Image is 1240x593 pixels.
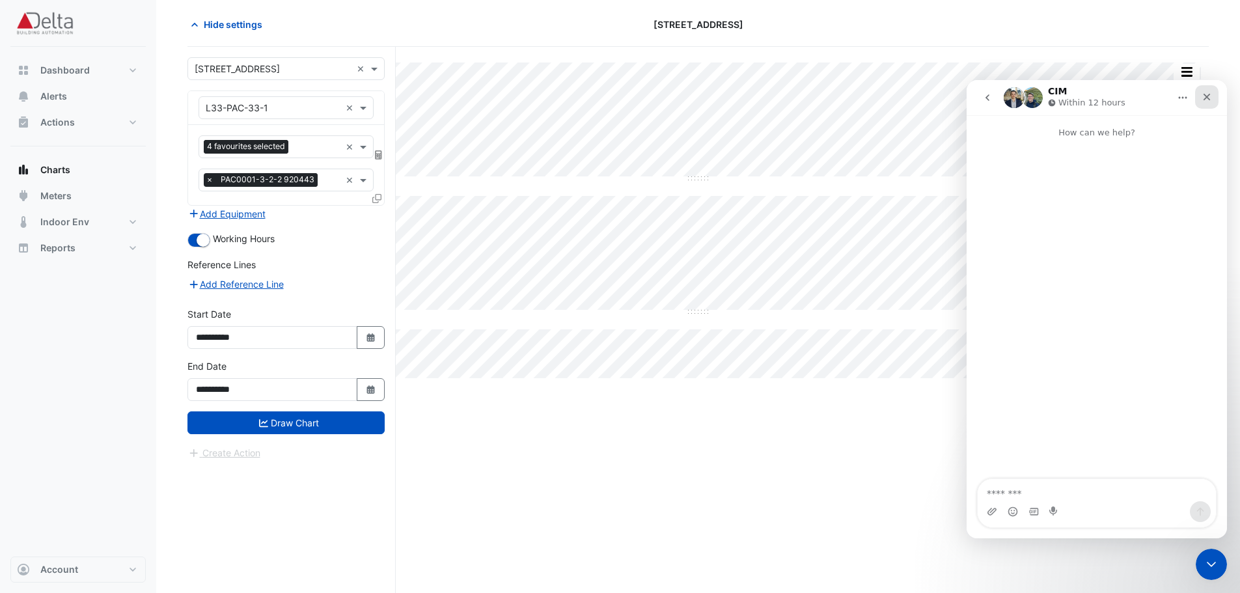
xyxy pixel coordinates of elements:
span: 4 favourites selected [204,140,288,153]
app-icon: Dashboard [17,64,30,77]
button: Draw Chart [187,411,385,434]
button: Charts [10,157,146,183]
span: Working Hours [213,233,275,244]
button: Reports [10,235,146,261]
span: Clear [357,62,368,76]
app-icon: Actions [17,116,30,129]
span: Clear [346,173,357,187]
button: More Options [1174,64,1200,80]
button: Add Equipment [187,206,266,221]
label: Start Date [187,307,231,321]
span: Alerts [40,90,67,103]
span: Reports [40,241,76,255]
span: Choose Function [373,149,385,160]
button: Add Reference Line [187,277,284,292]
span: × [204,173,215,186]
label: End Date [187,359,227,373]
span: Charts [40,163,70,176]
span: Actions [40,116,75,129]
iframe: Intercom live chat [1196,549,1227,580]
span: [STREET_ADDRESS] [654,18,743,31]
span: Clear [346,140,357,154]
img: Company Logo [16,10,74,36]
app-icon: Alerts [17,90,30,103]
span: Clear [346,101,357,115]
app-icon: Indoor Env [17,215,30,228]
app-icon: Charts [17,163,30,176]
button: Account [10,557,146,583]
button: Indoor Env [10,209,146,235]
span: Dashboard [40,64,90,77]
button: Meters [10,183,146,209]
fa-icon: Select Date [365,332,377,343]
span: Account [40,563,78,576]
fa-icon: Select Date [365,384,377,395]
label: Reference Lines [187,258,256,271]
app-escalated-ticket-create-button: Please draw the charts first [187,446,261,457]
span: Hide settings [204,18,262,31]
span: Meters [40,189,72,202]
span: Clone Favourites and Tasks from this Equipment to other Equipment [372,193,381,204]
button: Hide settings [187,13,271,36]
span: Indoor Env [40,215,89,228]
app-icon: Reports [17,241,30,255]
app-icon: Meters [17,189,30,202]
button: Alerts [10,83,146,109]
button: Actions [10,109,146,135]
button: Dashboard [10,57,146,83]
iframe: Intercom live chat [967,80,1227,538]
span: PAC0001-3-2-2 920443 [217,173,318,186]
